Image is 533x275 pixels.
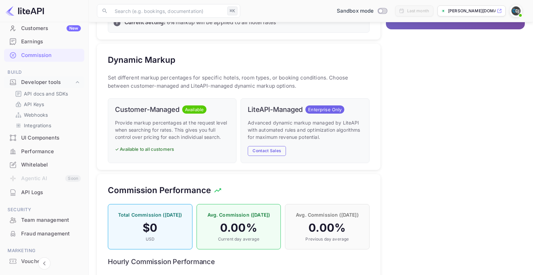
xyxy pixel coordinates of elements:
[24,122,51,129] p: Integrations
[182,106,206,113] span: Available
[125,19,165,26] strong: Current Setting:
[21,189,81,197] div: API Logs
[15,101,79,108] a: API Keys
[21,52,81,59] div: Commission
[115,236,185,242] p: USD
[115,211,185,218] p: Total Commission ([DATE])
[5,5,44,16] img: LiteAPI logo
[115,119,229,141] p: Provide markup percentages at the request level when searching for rates. This gives you full con...
[24,90,68,97] p: API docs and SDKs
[4,22,84,35] div: CustomersNew
[21,38,81,46] div: Earnings
[4,49,84,62] div: Commission
[125,19,364,27] p: 6 % markup will be applied to all hotel rates
[4,145,84,158] a: Performance
[292,236,362,242] p: Previous day average
[21,148,81,156] div: Performance
[4,131,84,145] div: UI Components
[115,221,185,235] h4: $ 0
[4,227,84,240] a: Fraud management
[12,99,82,109] div: API Keys
[24,101,44,108] p: API Keys
[15,111,79,118] a: Webhooks
[115,105,179,114] h6: Customer-Managed
[15,122,79,129] a: Integrations
[21,230,81,238] div: Fraud management
[292,211,362,218] p: Avg. Commission ([DATE])
[4,214,84,226] a: Team management
[4,35,84,48] a: Earnings
[21,25,81,32] div: Customers
[21,78,74,86] div: Developer tools
[108,185,211,196] h5: Commission Performance
[116,20,117,26] p: i
[12,120,82,130] div: Integrations
[4,158,84,171] a: Whitelabel
[4,186,84,199] a: API Logs
[4,255,84,268] div: Vouchers
[4,186,84,199] div: API Logs
[248,146,286,156] button: Contact Sales
[4,22,84,34] a: CustomersNew
[4,255,84,267] a: Vouchers
[4,76,84,88] div: Developer tools
[4,214,84,227] div: Team management
[21,161,81,169] div: Whitelabel
[111,4,225,18] input: Search (e.g. bookings, documentation)
[21,216,81,224] div: Team management
[305,106,344,113] span: Enterprise Only
[292,221,362,235] h4: 0.00 %
[108,74,370,90] p: Set different markup percentages for specific hotels, room types, or booking conditions. Choose b...
[115,146,229,153] p: ✓ Available to all customers
[227,6,237,15] div: ⌘K
[204,221,274,235] h4: 0.00 %
[4,247,84,255] span: Marketing
[108,258,370,266] h6: Hourly Commission Performance
[67,25,81,31] div: New
[510,5,521,16] img: Jerry T
[38,257,51,270] button: Collapse navigation
[204,211,274,218] p: Avg. Commission ([DATE])
[337,7,374,15] span: Sandbox mode
[21,134,81,142] div: UI Components
[12,89,82,99] div: API docs and SDKs
[248,119,362,141] p: Advanced dynamic markup managed by LiteAPI with automated rules and optimization algorithms for m...
[248,105,303,114] h6: LiteAPI-Managed
[4,131,84,144] a: UI Components
[204,236,274,242] p: Current day average
[4,158,84,172] div: Whitelabel
[12,110,82,120] div: Webhooks
[108,55,175,66] h5: Dynamic Markup
[407,8,429,14] div: Last month
[15,90,79,97] a: API docs and SDKs
[21,258,81,265] div: Vouchers
[4,206,84,214] span: Security
[334,7,390,15] div: Switch to Production mode
[4,49,84,61] a: Commission
[448,8,495,14] p: [PERSON_NAME][DOMAIN_NAME]
[4,69,84,76] span: Build
[24,111,48,118] p: Webhooks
